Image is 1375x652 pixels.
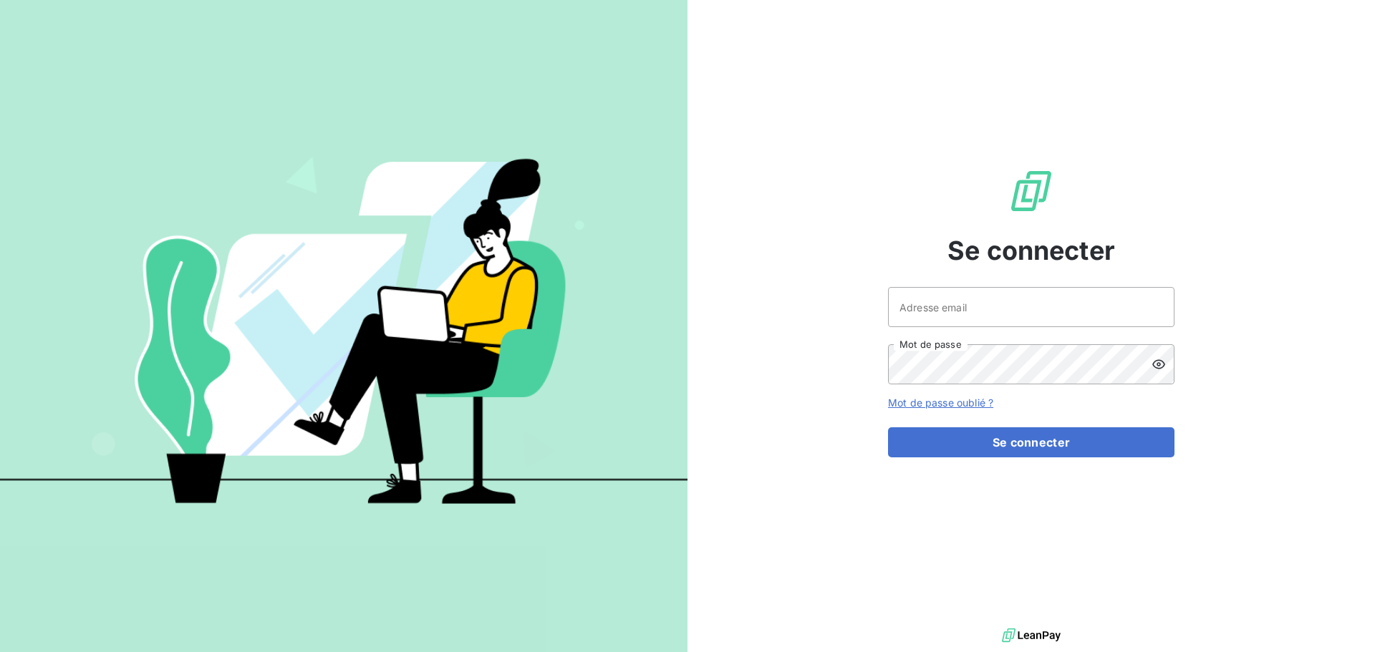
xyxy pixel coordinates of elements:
button: Se connecter [888,427,1174,457]
input: placeholder [888,287,1174,327]
img: Logo LeanPay [1008,168,1054,214]
span: Se connecter [947,231,1115,270]
img: logo [1002,625,1061,646]
a: Mot de passe oublié ? [888,396,993,409]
